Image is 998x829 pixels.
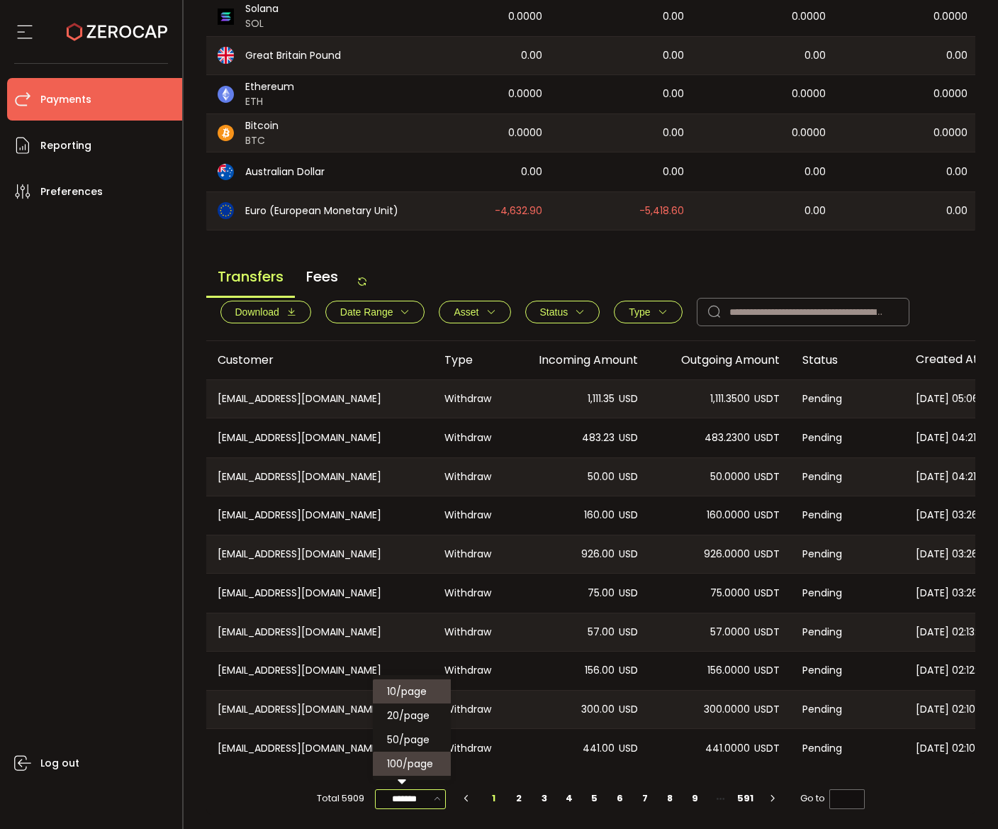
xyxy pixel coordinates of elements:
span: 0.0000 [792,9,826,25]
span: 926.0000 [704,546,750,562]
span: USDT [754,507,780,523]
li: 4 [557,789,583,808]
span: 156.0000 [707,662,750,679]
div: Withdraw [433,380,508,418]
li: 3 [532,789,557,808]
span: SOL [245,16,279,31]
span: Great Britain Pound [245,48,341,63]
img: gbp_portfolio.svg [218,47,234,63]
div: Chat Widget [927,761,998,829]
div: [EMAIL_ADDRESS][DOMAIN_NAME] [206,691,433,728]
span: 57.0000 [710,624,750,640]
span: 57.00 [588,624,615,640]
span: 0.00 [663,164,684,180]
span: Preferences [40,182,103,202]
span: 300.0000 [704,701,750,718]
span: [DATE] 04:21:59 [916,430,990,446]
span: 0.00 [946,164,968,180]
span: 50.0000 [710,469,750,485]
span: Transfers [206,257,295,298]
div: Withdraw [433,574,508,613]
span: USD [619,430,638,446]
span: Bitcoin [245,118,279,133]
div: Incoming Amount [508,352,649,368]
span: 0.00 [946,48,968,64]
li: 2 [507,789,532,808]
span: 0.00 [804,203,826,219]
span: Log out [40,753,79,774]
li: 1 [481,789,507,808]
span: 100/page [387,757,433,771]
span: Pending [802,507,842,523]
div: [EMAIL_ADDRESS][DOMAIN_NAME] [206,574,433,613]
span: 50.00 [588,469,615,485]
div: Outgoing Amount [649,352,791,368]
span: Euro (European Monetary Unit) [245,204,398,218]
span: 483.2300 [705,430,750,446]
li: 5 [582,789,607,808]
span: USDT [754,585,780,601]
span: [DATE] 02:13:51 [916,624,985,640]
img: btc_portfolio.svg [218,125,234,141]
span: 0.00 [663,48,684,64]
div: Customer [206,352,433,368]
span: 1,111.35 [588,391,615,407]
span: 75.0000 [710,585,750,601]
span: 0.00 [804,164,826,180]
span: 0.0000 [933,9,968,25]
span: 0.00 [804,48,826,64]
button: Status [525,301,600,323]
span: 20/page [387,708,430,723]
span: 1,111.3500 [710,391,750,407]
div: Withdraw [433,458,508,496]
span: 441.00 [583,740,615,757]
span: USDT [754,469,780,485]
span: Australian Dollar [245,165,325,179]
div: [EMAIL_ADDRESS][DOMAIN_NAME] [206,380,433,418]
li: 8 [658,789,683,808]
div: Withdraw [433,729,508,768]
span: 156.00 [585,662,615,679]
span: USDT [754,701,780,718]
span: Date Range [340,306,393,318]
span: USD [619,740,638,757]
img: eth_portfolio.svg [218,86,234,102]
span: 160.0000 [707,507,750,523]
div: [EMAIL_ADDRESS][DOMAIN_NAME] [206,652,433,691]
span: Download [235,306,279,318]
span: [DATE] 03:26:44 [916,507,994,523]
span: Fees [295,257,349,296]
span: Pending [802,740,842,757]
span: USDT [754,546,780,562]
div: Withdraw [433,613,508,651]
div: [EMAIL_ADDRESS][DOMAIN_NAME] [206,613,433,651]
span: 0.00 [521,48,542,64]
span: 75.00 [588,585,615,601]
span: Reporting [40,135,91,156]
span: USDT [754,624,780,640]
span: Pending [802,469,842,485]
img: sol_portfolio.png [218,9,234,25]
li: 591 [733,789,758,808]
div: Status [791,352,904,368]
span: 0.0000 [508,9,542,25]
span: 0.0000 [508,86,542,102]
img: eur_portfolio.svg [218,202,234,218]
span: USD [619,507,638,523]
button: Type [614,301,682,323]
div: [EMAIL_ADDRESS][DOMAIN_NAME] [206,458,433,496]
div: Withdraw [433,418,508,457]
span: Ethereum [245,79,294,94]
span: USD [619,546,638,562]
span: Asset [454,306,478,318]
button: Download [220,301,311,323]
span: [DATE] 02:10:26 [916,701,989,718]
span: Pending [802,624,842,640]
span: USDT [754,391,780,407]
span: 0.0000 [933,86,968,102]
span: Pending [802,662,842,679]
div: [EMAIL_ADDRESS][DOMAIN_NAME] [206,418,433,457]
li: 7 [632,789,658,808]
span: USD [619,701,638,718]
span: [DATE] 02:10:07 [916,740,990,757]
